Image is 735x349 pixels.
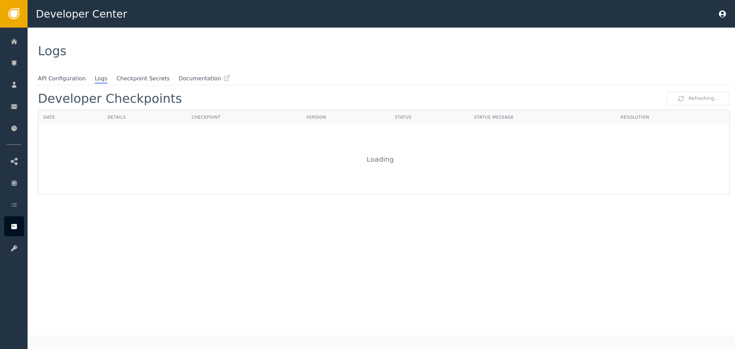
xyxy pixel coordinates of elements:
[38,44,67,58] span: Logs
[43,114,97,120] div: Date
[38,92,182,105] div: Developer Checkpoints
[367,154,401,164] div: Loading
[621,114,724,120] div: Resolution
[95,74,108,83] span: Logs
[192,114,296,120] div: Checkpoint
[178,74,221,83] span: Documentation
[306,114,385,120] div: Version
[395,114,464,120] div: Status
[116,74,170,83] span: Checkpoint Secrets
[474,114,610,120] div: Status Message
[36,6,127,22] span: Developer Center
[108,114,181,120] div: Details
[178,74,230,83] a: Documentation
[38,74,86,83] span: API Configuration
